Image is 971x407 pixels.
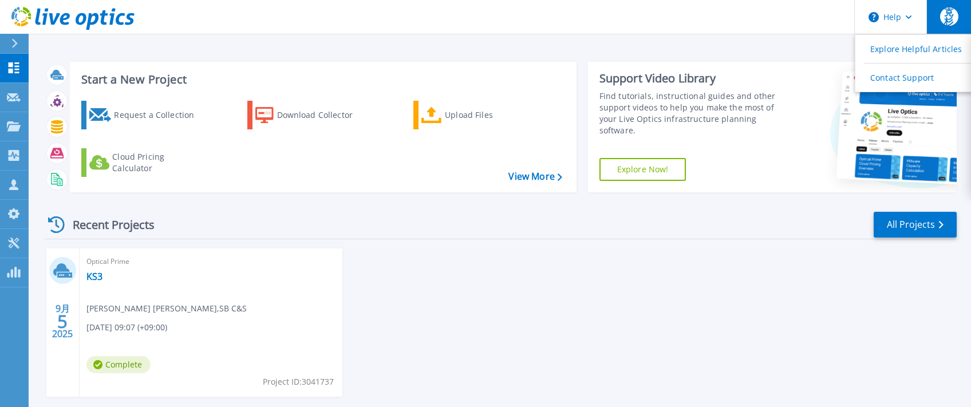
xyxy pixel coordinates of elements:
[599,90,786,136] div: Find tutorials, instructional guides and other support videos to help you make the most of your L...
[57,317,68,326] span: 5
[599,158,686,181] a: Explore Now!
[86,321,167,334] span: [DATE] 09:07 (+09:00)
[874,212,957,238] a: All Projects
[86,302,247,315] span: [PERSON_NAME] [PERSON_NAME] , SB C&S
[940,7,958,26] span: 克杉
[44,211,170,239] div: Recent Projects
[263,376,334,388] span: Project ID: 3041737
[413,101,541,129] a: Upload Files
[52,301,73,342] div: 9月 2025
[86,271,102,282] a: KS3
[599,71,786,86] div: Support Video Library
[86,255,335,268] span: Optical Prime
[81,101,209,129] a: Request a Collection
[277,104,369,127] div: Download Collector
[508,171,562,182] a: View More
[445,104,536,127] div: Upload Files
[112,151,204,174] div: Cloud Pricing Calculator
[247,101,375,129] a: Download Collector
[81,73,562,86] h3: Start a New Project
[81,148,209,177] a: Cloud Pricing Calculator
[114,104,206,127] div: Request a Collection
[86,356,151,373] span: Complete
